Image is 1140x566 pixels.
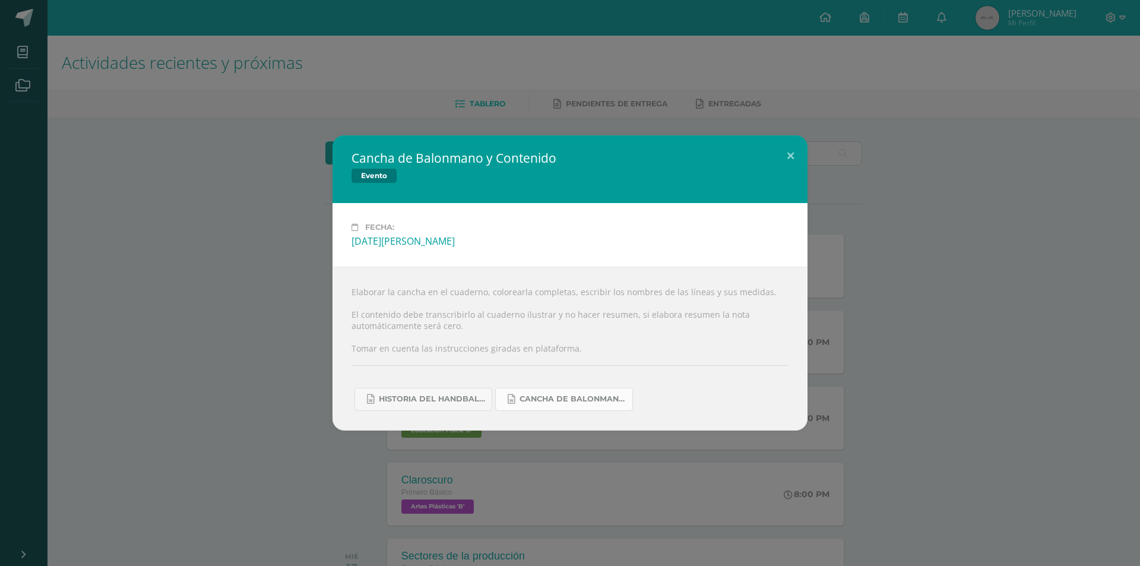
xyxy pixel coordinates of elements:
[351,150,556,166] h2: Cancha de Balonmano y Contenido
[365,223,394,232] span: Fecha:
[351,169,397,183] span: Evento
[379,394,486,404] span: Historia del handball.docx
[774,135,807,176] button: Close (Esc)
[332,267,807,430] div: Elaborar la cancha en el cuaderno, colorearla completas, escribir los nombres de las líneas y sus...
[351,235,788,248] div: [DATE][PERSON_NAME]
[495,388,633,411] a: Cancha de Balonmano.docx
[520,394,626,404] span: Cancha de Balonmano.docx
[354,388,492,411] a: Historia del handball.docx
